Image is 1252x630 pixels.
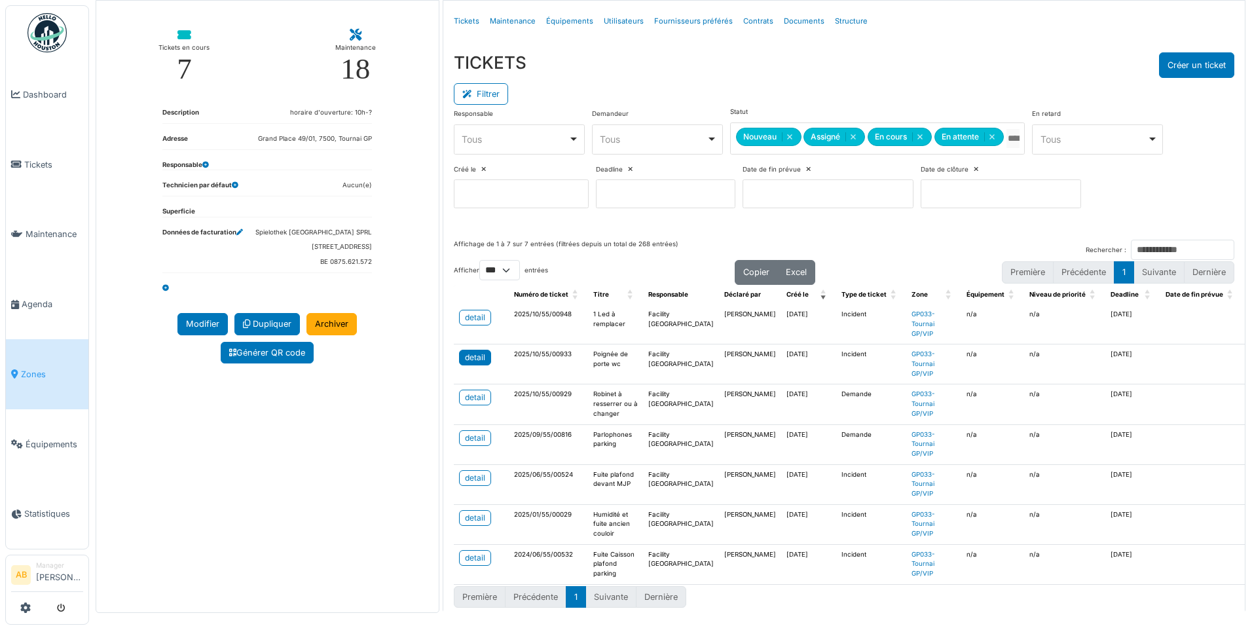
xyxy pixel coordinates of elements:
[465,472,485,484] div: detail
[841,291,887,298] span: Type de ticket
[509,384,588,424] td: 2025/10/55/00929
[781,504,836,544] td: [DATE]
[724,291,761,298] span: Déclaré par
[465,392,485,403] div: detail
[36,561,83,570] div: Manager
[961,344,1024,384] td: n/a
[6,269,88,339] a: Agenda
[593,291,609,298] span: Titre
[719,544,781,584] td: [PERSON_NAME]
[743,165,801,175] label: Date de fin prévue
[961,464,1024,504] td: n/a
[509,464,588,504] td: 2025/06/55/00524
[465,552,485,564] div: detail
[162,181,238,196] dt: Technicien par défaut
[967,291,1004,298] span: Équipement
[946,285,953,305] span: Zone: Activate to sort
[782,132,797,141] button: Remove item: 'new'
[26,228,83,240] span: Maintenance
[588,305,643,344] td: 1 Led à remplacer
[643,344,719,384] td: Facility [GEOGRAPHIC_DATA]
[324,19,386,94] a: Maintenance 18
[588,384,643,424] td: Robinet à resserrer ou à changer
[719,504,781,544] td: [PERSON_NAME]
[643,305,719,344] td: Facility [GEOGRAPHIC_DATA]
[1024,504,1105,544] td: n/a
[781,424,836,464] td: [DATE]
[911,390,935,417] a: GP033-Tournai GP/VIP
[588,504,643,544] td: Humidité et fuite ancien couloir
[912,132,927,141] button: Remove item: 'ongoing'
[719,384,781,424] td: [PERSON_NAME]
[459,510,491,526] a: detail
[162,160,209,170] dt: Responsable
[162,228,243,272] dt: Données de facturation
[465,512,485,524] div: detail
[566,586,586,608] button: 1
[600,132,707,146] div: Tous
[1114,261,1134,283] button: 1
[911,551,935,577] a: GP033-Tournai GP/VIP
[454,260,548,280] label: Afficher entrées
[465,312,485,324] div: detail
[255,257,372,267] dd: BE 0875.621.572
[509,504,588,544] td: 2025/01/55/00029
[1105,504,1160,544] td: [DATE]
[836,384,906,424] td: Demande
[1029,291,1086,298] span: Niveau de priorité
[836,504,906,544] td: Incident
[485,6,541,37] a: Maintenance
[627,285,635,305] span: Titre: Activate to sort
[911,471,935,497] a: GP033-Tournai GP/VIP
[891,285,898,305] span: Type de ticket: Activate to sort
[1024,544,1105,584] td: n/a
[459,550,491,566] a: detail
[786,267,807,277] span: Excel
[342,181,372,191] dd: Aucun(e)
[984,132,999,141] button: Remove item: 'on_hold'
[743,267,769,277] span: Copier
[598,6,649,37] a: Utilisateurs
[803,128,865,146] div: Assigné
[1159,52,1234,78] button: Créer un ticket
[1105,544,1160,584] td: [DATE]
[781,464,836,504] td: [DATE]
[221,342,314,363] a: Générer QR code
[1008,285,1016,305] span: Équipement: Activate to sort
[719,424,781,464] td: [PERSON_NAME]
[465,432,485,444] div: detail
[22,298,83,310] span: Agenda
[934,128,1004,146] div: En attente
[454,240,678,260] div: Affichage de 1 à 7 sur 7 entrées (filtrées depuis un total de 268 entrées)
[836,544,906,584] td: Incident
[162,207,195,217] dt: Superficie
[779,6,830,37] a: Documents
[781,344,836,384] td: [DATE]
[730,107,748,117] label: Statut
[177,313,228,335] a: Modifier
[643,384,719,424] td: Facility [GEOGRAPHIC_DATA]
[1166,291,1223,298] span: Date de fin prévue
[911,310,935,337] a: GP033-Tournai GP/VIP
[459,430,491,446] a: detail
[158,41,210,54] div: Tickets en cours
[162,134,188,149] dt: Adresse
[6,409,88,479] a: Équipements
[162,108,199,123] dt: Description
[28,13,67,52] img: Badge_color-CXgf-gQk.svg
[777,260,815,284] button: Excel
[465,352,485,363] div: detail
[36,561,83,589] li: [PERSON_NAME]
[479,260,520,280] select: Afficherentrées
[24,508,83,520] span: Statistiques
[509,344,588,384] td: 2025/10/55/00933
[588,464,643,504] td: Fuite plafond devant MJP
[509,544,588,584] td: 2024/06/55/00532
[911,291,928,298] span: Zone
[961,544,1024,584] td: n/a
[26,438,83,451] span: Équipements
[509,305,588,344] td: 2025/10/55/00948
[592,109,629,119] label: Demandeur
[1032,109,1061,119] label: En retard
[1024,384,1105,424] td: n/a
